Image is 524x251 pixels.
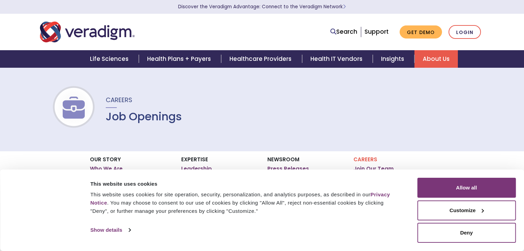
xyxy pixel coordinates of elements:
a: Insights [373,50,414,68]
a: Health Plans + Payers [139,50,221,68]
a: Life Sciences [82,50,139,68]
a: Leadership [181,165,212,172]
span: Learn More [343,3,346,10]
div: This website uses cookies [90,180,402,188]
h1: Job Openings [106,110,182,123]
span: Careers [106,96,132,104]
a: Health IT Vendors [302,50,373,68]
a: Support [364,28,389,36]
a: Get Demo [400,25,442,39]
button: Deny [417,223,516,243]
div: This website uses cookies for site operation, security, personalization, and analytics purposes, ... [90,190,402,215]
a: About Us [414,50,458,68]
a: Join Our Team [353,165,394,172]
img: Veradigm logo [40,21,135,43]
button: Customize [417,200,516,220]
a: Healthcare Providers [221,50,302,68]
a: Who We Are [90,165,123,172]
a: Login [449,25,481,39]
button: Allow all [417,178,516,198]
a: Search [330,27,357,36]
a: Show details [90,225,130,235]
a: Discover the Veradigm Advantage: Connect to the Veradigm NetworkLearn More [178,3,346,10]
a: Press Releases [267,165,309,172]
